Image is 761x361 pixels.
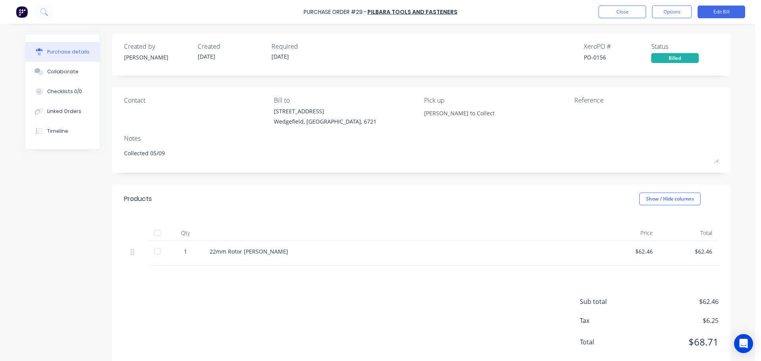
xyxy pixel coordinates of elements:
[174,247,197,256] div: 1
[584,53,651,61] div: PO-0156
[600,225,659,241] div: Price
[584,42,651,51] div: Xero PO #
[639,193,701,205] button: Show / Hide columns
[47,88,82,95] div: Checklists 0/0
[124,53,191,61] div: [PERSON_NAME]
[168,225,203,241] div: Qty
[367,8,457,16] a: Pilbara Tools and Fasteners
[47,68,78,75] div: Collaborate
[25,62,100,82] button: Collaborate
[424,107,496,119] input: Enter notes...
[606,247,653,256] div: $62.46
[659,225,719,241] div: Total
[25,121,100,141] button: Timeline
[47,108,81,115] div: Linked Orders
[274,117,377,126] div: Wedgefield, [GEOGRAPHIC_DATA], 6721
[124,134,719,143] div: Notes
[198,42,265,51] div: Created
[639,297,719,306] span: $62.46
[651,42,719,51] div: Status
[424,96,568,105] div: Pick up
[25,42,100,62] button: Purchase details
[580,337,639,347] span: Total
[698,6,745,18] button: Edit Bill
[210,247,593,256] div: 22mm Rotor [PERSON_NAME]
[16,6,28,18] img: Factory
[639,335,719,349] span: $68.71
[304,8,367,16] div: Purchase Order #29 -
[734,334,753,353] div: Open Intercom Messenger
[639,316,719,325] span: $6.25
[580,316,639,325] span: Tax
[124,194,152,204] div: Products
[274,107,377,115] div: [STREET_ADDRESS]
[665,247,712,256] div: $62.46
[652,6,692,18] button: Options
[124,145,719,163] textarea: Collected 05/09
[25,82,100,101] button: Checklists 0/0
[47,48,90,55] div: Purchase details
[651,53,699,63] div: Billed
[580,297,639,306] span: Sub total
[47,128,68,135] div: Timeline
[574,96,719,105] div: Reference
[124,42,191,51] div: Created by
[598,6,646,18] button: Close
[25,101,100,121] button: Linked Orders
[272,42,339,51] div: Required
[124,96,268,105] div: Contact
[274,96,418,105] div: Bill to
